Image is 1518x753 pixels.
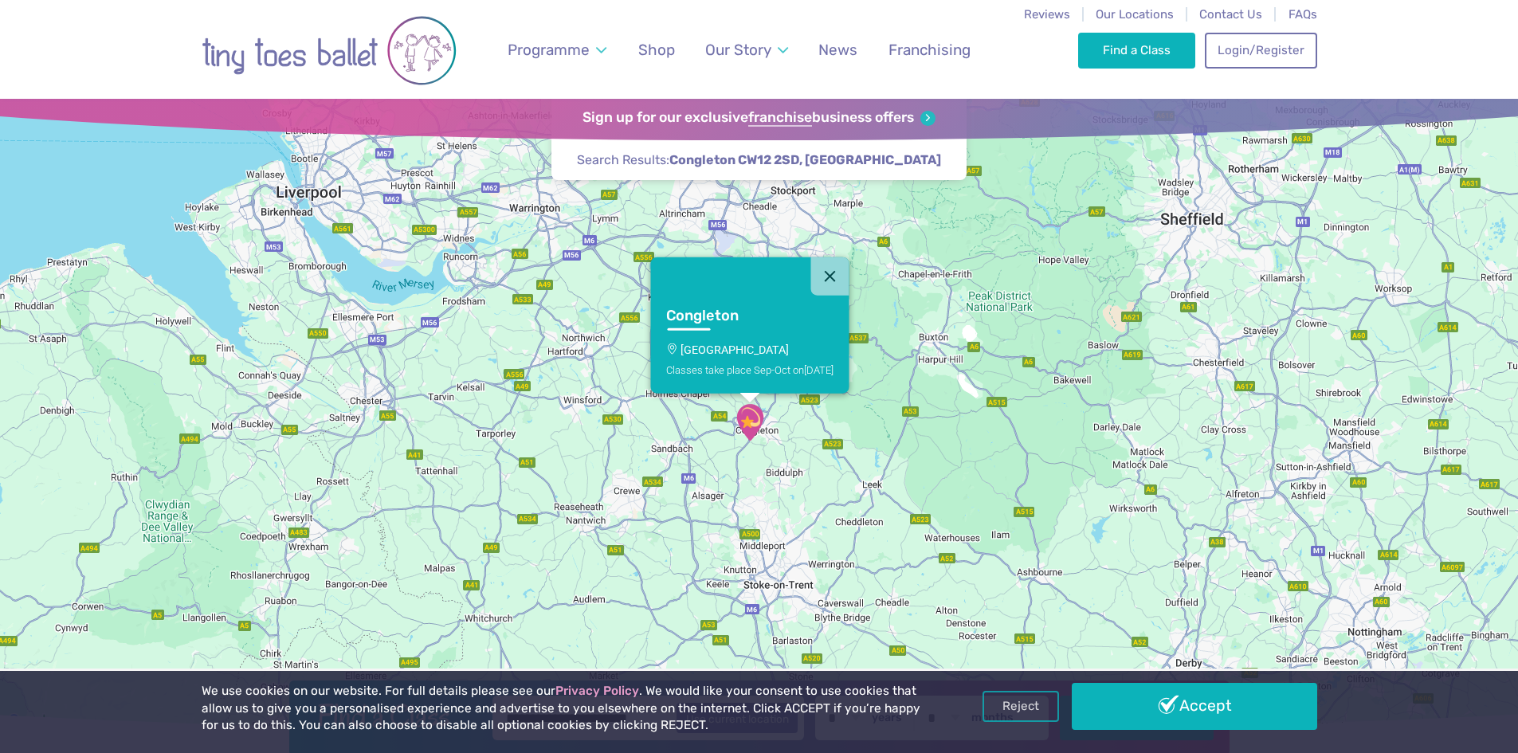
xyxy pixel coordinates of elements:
div: Classes take place Sep-Oct on [666,363,834,375]
span: News [818,41,857,59]
a: FAQs [1289,7,1317,22]
a: Programme [500,31,614,69]
span: Franchising [888,41,971,59]
a: Find a Class [1078,33,1195,68]
a: Login/Register [1205,33,1316,68]
a: Contact Us [1199,7,1262,22]
a: News [811,31,865,69]
p: [GEOGRAPHIC_DATA] [666,343,834,356]
a: Our Story [697,31,795,69]
span: Programme [508,41,590,59]
p: We use cookies on our website. For full details please see our . We would like your consent to us... [202,683,927,735]
span: Shop [638,41,675,59]
a: Franchising [881,31,978,69]
a: Shop [630,31,682,69]
strong: Congleton CW12 2SD, [GEOGRAPHIC_DATA] [669,152,941,167]
a: Our Locations [1096,7,1174,22]
button: Close [810,257,849,296]
a: Accept [1072,683,1317,729]
div: Astbury Village Hall [730,402,770,442]
span: [DATE] [804,363,834,375]
a: Congleton[GEOGRAPHIC_DATA]Classes take place Sep-Oct on[DATE] [650,296,849,394]
a: Privacy Policy [555,684,639,698]
h3: Congleton [666,307,805,325]
a: Reviews [1024,7,1070,22]
span: Our Story [705,41,771,59]
a: Reject [983,691,1059,721]
a: Sign up for our exclusivefranchisebusiness offers [582,109,936,127]
img: tiny toes ballet [202,10,457,91]
strong: franchise [748,109,812,127]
